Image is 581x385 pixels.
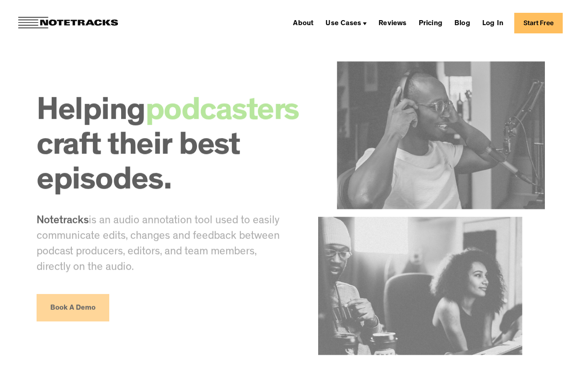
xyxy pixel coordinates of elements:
[322,16,370,30] div: Use Cases
[375,16,410,30] a: Reviews
[415,16,446,30] a: Pricing
[325,20,361,27] div: Use Cases
[514,13,563,33] a: Start Free
[145,97,299,129] span: podcasters
[37,96,291,200] h2: Helping craft their best episodes.
[37,294,109,322] a: Book A Demo
[37,216,89,227] span: Notetracks
[451,16,474,30] a: Blog
[37,214,291,276] p: is an audio annotation tool used to easily communicate edits, changes and feedback between podcas...
[479,16,507,30] a: Log In
[289,16,317,30] a: About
